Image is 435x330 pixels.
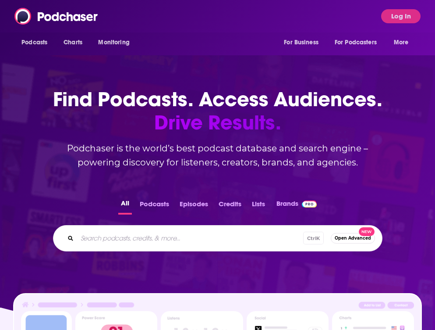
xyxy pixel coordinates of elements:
span: More [394,36,409,49]
button: Credits [216,197,244,215]
button: open menu [15,34,59,51]
img: Podchaser - Follow, Share and Rate Podcasts [14,8,99,25]
button: Episodes [177,197,211,215]
input: Search podcasts, credits, & more... [77,231,303,245]
span: Charts [64,36,82,49]
button: Lists [249,197,268,215]
span: Podcasts [21,36,47,49]
button: open menu [329,34,389,51]
span: Open Advanced [335,236,371,240]
div: Search podcasts, credits, & more... [53,225,382,251]
button: open menu [92,34,141,51]
span: New [359,227,375,237]
a: Charts [58,34,88,51]
button: Log In [381,9,421,23]
span: Monitoring [98,36,129,49]
span: Drive Results. [42,111,393,134]
a: BrandsPodchaser Pro [276,197,317,215]
button: Podcasts [137,197,172,215]
img: Podcast Insights Header [21,301,414,311]
span: Ctrl K [303,232,324,244]
button: open menu [388,34,420,51]
span: For Podcasters [335,36,377,49]
h1: Find Podcasts. Access Audiences. [42,88,393,134]
img: Podchaser Pro [302,201,317,208]
h2: Podchaser is the world’s best podcast database and search engine – powering discovery for listene... [42,141,393,169]
button: Open AdvancedNew [331,233,375,244]
button: All [118,197,132,215]
span: For Business [284,36,318,49]
button: open menu [278,34,329,51]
